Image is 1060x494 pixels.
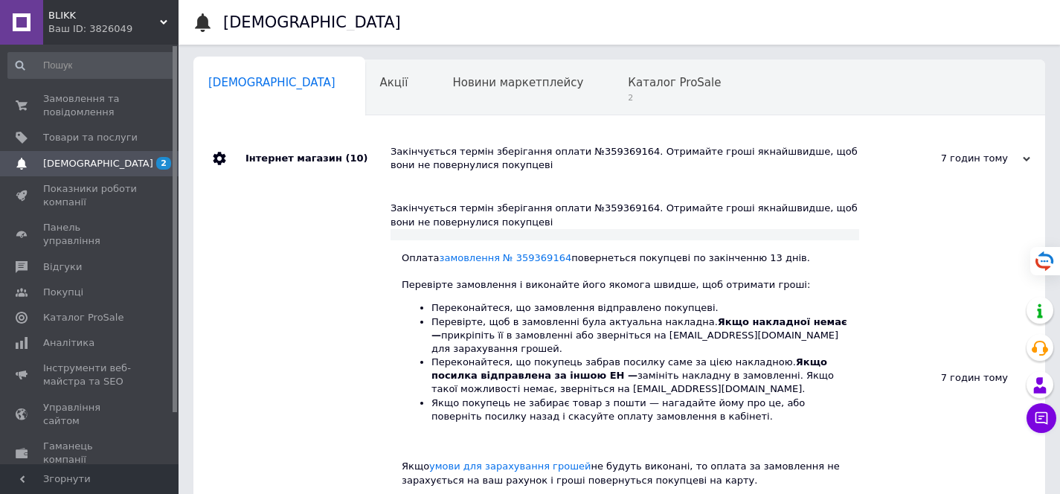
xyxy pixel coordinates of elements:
[245,130,391,187] div: Інтернет магазин
[43,221,138,248] span: Панель управління
[431,315,848,356] li: Перевірте, щоб в замовленні була актуальна накладна. прикріпіть її в замовленні або зверніться на...
[43,440,138,466] span: Гаманець компанії
[429,461,591,472] a: умови для зарахування грошей
[628,76,721,89] span: Каталог ProSale
[43,157,153,170] span: [DEMOGRAPHIC_DATA]
[43,182,138,209] span: Показники роботи компанії
[431,316,847,341] b: Якщо накладної немає —
[43,362,138,388] span: Інструменти веб-майстра та SEO
[431,356,827,381] b: Якщо посилка відправлена за іншою ЕН —
[431,356,848,397] li: Переконайтеся, що покупець забрав посилку саме за цією накладною. замініть накладну в замовленні....
[223,13,401,31] h1: [DEMOGRAPHIC_DATA]
[43,401,138,428] span: Управління сайтом
[43,131,138,144] span: Товари та послуги
[431,301,848,315] li: Переконайтеся, що замовлення відправлено покупцеві.
[440,252,572,263] a: замовлення № 359369164
[391,202,859,228] div: Закінчується термін зберігання оплати №359369164. Отримайте гроші якнайшвидше, щоб вони не поверн...
[431,397,848,423] li: Якщо покупець не забирає товар з пошти — нагадайте йому про це, або поверніть посилку назад і ска...
[7,52,176,79] input: Пошук
[208,76,335,89] span: [DEMOGRAPHIC_DATA]
[43,260,82,274] span: Відгуки
[43,336,94,350] span: Аналітика
[345,153,367,164] span: (10)
[48,9,160,22] span: BLIKK
[380,76,408,89] span: Акції
[881,152,1030,165] div: 7 годин тому
[48,22,179,36] div: Ваш ID: 3826049
[43,286,83,299] span: Покупці
[452,76,583,89] span: Новини маркетплейсу
[43,92,138,119] span: Замовлення та повідомлення
[156,157,171,170] span: 2
[43,311,123,324] span: Каталог ProSale
[1027,403,1056,433] button: Чат з покупцем
[628,92,721,103] span: 2
[391,145,881,172] div: Закінчується термін зберігання оплати №359369164. Отримайте гроші якнайшвидше, щоб вони не поверн...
